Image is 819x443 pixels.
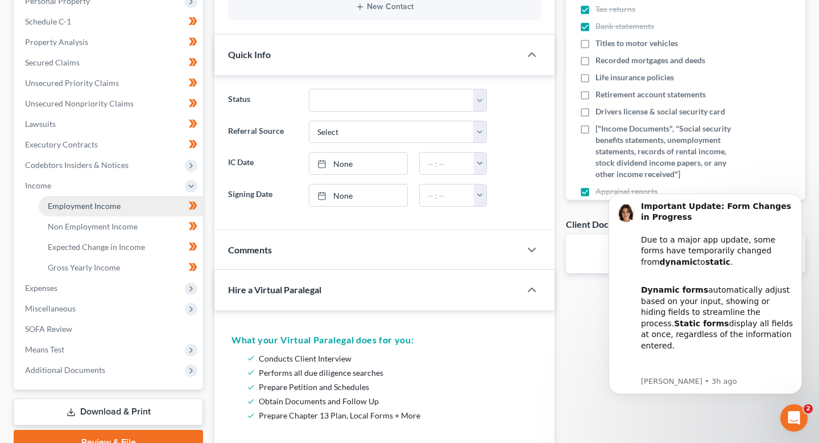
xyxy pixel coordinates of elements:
[16,32,203,52] a: Property Analysis
[420,184,474,206] input: -- : --
[25,344,64,354] span: Means Test
[259,351,533,366] li: Conducts Client Interview
[222,184,303,207] label: Signing Date
[25,119,56,129] span: Lawsuits
[595,123,736,180] span: ["Income Documents", "Social security benefits statements, unemployment statements, records of re...
[595,55,705,66] span: Recorded mortgages and deeds
[595,89,706,100] span: Retirement account statements
[575,244,796,255] p: No client documents yet.
[25,365,105,375] span: Additional Documents
[595,38,678,49] span: Titles to motor vehicles
[16,134,203,155] a: Executory Contracts
[420,153,474,174] input: -- : --
[14,399,203,425] a: Download & Print
[25,181,51,190] span: Income
[309,184,407,206] a: None
[25,17,71,26] span: Schedule C-1
[231,333,537,347] h5: What your Virtual Paralegal does for you:
[595,3,635,15] span: Tax returns
[222,121,303,143] label: Referral Source
[16,11,203,32] a: Schedule C-1
[228,49,271,60] span: Quick Info
[16,319,203,339] a: SOFA Review
[259,394,533,408] li: Obtain Documents and Follow Up
[222,89,303,112] label: Status
[39,196,203,216] a: Employment Income
[48,262,120,272] span: Gross Yearly Income
[48,201,121,211] span: Employment Income
[309,153,407,174] a: None
[16,73,203,93] a: Unsecured Priority Claims
[259,408,533,423] li: Prepare Chapter 13 Plan, Local Forms + More
[780,404,808,432] iframe: Intercom live chat
[48,242,145,252] span: Expected Change in Income
[595,20,654,32] span: Bank statements
[222,152,303,175] label: IC Date
[259,380,533,394] li: Prepare Petition and Schedules
[39,237,203,257] a: Expected Change in Income
[259,366,533,380] li: Performs all due diligence searches
[591,179,819,437] iframe: Intercom notifications message
[25,283,57,293] span: Expenses
[25,324,72,334] span: SOFA Review
[595,72,674,83] span: Life insurance policies
[566,218,639,230] div: Client Documents
[228,244,272,255] span: Comments
[25,303,76,313] span: Miscellaneous
[49,197,202,207] p: Message from Emma, sent 3h ago
[237,2,532,11] button: New Contact
[49,178,202,268] div: Our team is actively working to re-integrate dynamic functionality and expects to have it restore...
[25,78,119,88] span: Unsecured Priority Claims
[228,284,321,295] span: Hire a Virtual Paralegal
[48,221,138,231] span: Non Employment Income
[16,52,203,73] a: Secured Claims
[16,93,203,114] a: Unsecured Nonpriority Claims
[16,114,203,134] a: Lawsuits
[25,58,80,67] span: Secured Claims
[39,216,203,237] a: Non Employment Income
[595,106,725,117] span: Drivers license & social security card
[25,140,98,149] span: Executory Contracts
[25,160,129,170] span: Codebtors Insiders & Notices
[25,99,134,108] span: Unsecured Nonpriority Claims
[804,404,813,413] span: 2
[39,257,203,278] a: Gross Yearly Income
[25,37,88,47] span: Property Analysis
